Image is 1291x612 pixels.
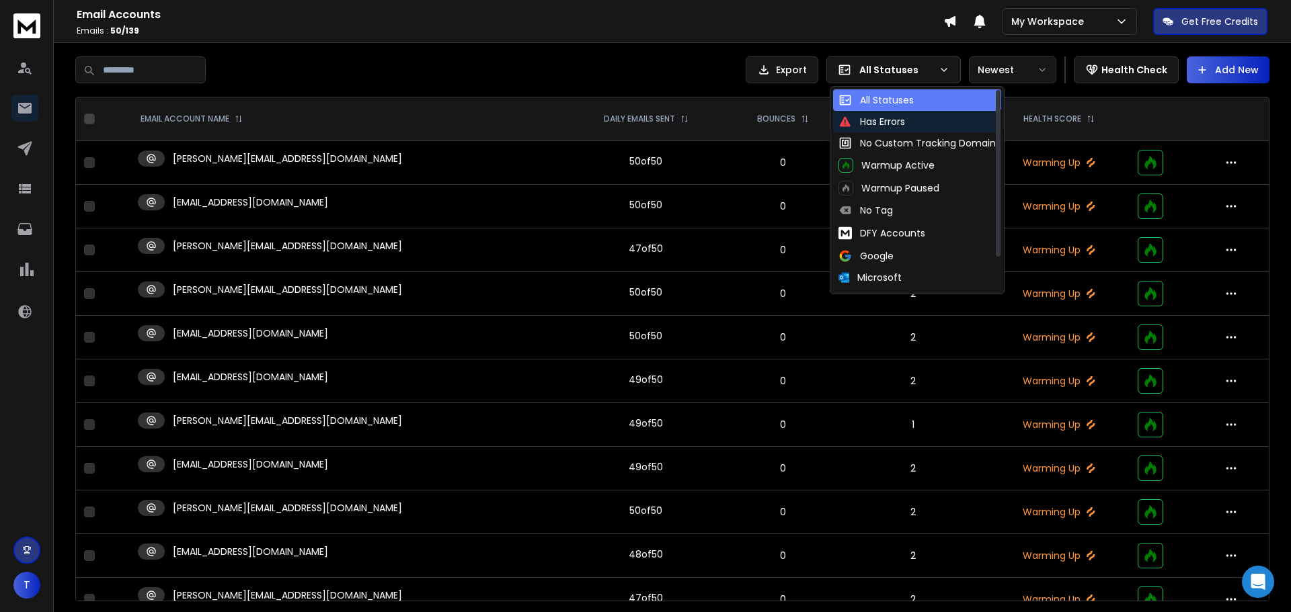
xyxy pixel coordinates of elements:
[173,414,402,427] p: [PERSON_NAME][EMAIL_ADDRESS][DOMAIN_NAME]
[859,63,933,77] p: All Statuses
[173,283,402,296] p: [PERSON_NAME][EMAIL_ADDRESS][DOMAIN_NAME]
[1153,8,1267,35] button: Get Free Credits
[838,316,988,359] td: 2
[838,136,996,150] div: No Custom Tracking Domain
[629,373,663,386] div: 49 of 50
[838,204,893,217] div: No Tag
[141,114,243,124] div: EMAIL ACCOUNT NAME
[629,460,663,474] div: 49 of 50
[735,593,830,606] p: 0
[1242,566,1274,598] div: Open Intercom Messenger
[173,501,402,515] p: [PERSON_NAME][EMAIL_ADDRESS][DOMAIN_NAME]
[735,156,830,169] p: 0
[13,572,40,599] button: T
[735,418,830,431] p: 0
[629,286,662,299] div: 50 of 50
[735,200,830,213] p: 0
[77,26,943,36] p: Emails :
[996,549,1122,562] p: Warming Up
[838,534,988,578] td: 2
[838,490,988,534] td: 2
[629,417,663,430] div: 49 of 50
[735,462,830,475] p: 0
[173,545,328,558] p: [EMAIL_ADDRESS][DOMAIN_NAME]
[838,158,935,173] div: Warmup Active
[969,56,1056,83] button: Newest
[77,7,943,23] h1: Email Accounts
[838,181,939,195] div: Warmup Paused
[1011,15,1089,28] p: My Workspace
[110,25,139,36] span: 50 / 139
[838,225,925,241] div: DFY Accounts
[996,200,1122,213] p: Warming Up
[996,505,1122,519] p: Warming Up
[838,403,988,447] td: 1
[13,13,40,38] img: logo
[996,593,1122,606] p: Warming Up
[735,549,830,562] p: 0
[996,374,1122,388] p: Warming Up
[629,155,662,168] div: 50 of 50
[173,457,328,471] p: [EMAIL_ADDRESS][DOMAIN_NAME]
[746,56,818,83] button: Export
[629,504,662,517] div: 50 of 50
[173,152,402,165] p: [PERSON_NAME][EMAIL_ADDRESS][DOMAIN_NAME]
[173,239,402,253] p: [PERSON_NAME][EMAIL_ADDRESS][DOMAIN_NAME]
[1074,56,1179,83] button: Health Check
[838,271,902,284] div: Microsoft
[735,505,830,519] p: 0
[629,329,662,343] div: 50 of 50
[996,287,1122,300] p: Warming Up
[629,548,663,561] div: 48 of 50
[1187,56,1269,83] button: Add New
[173,370,328,384] p: [EMAIL_ADDRESS][DOMAIN_NAME]
[173,326,328,340] p: [EMAIL_ADDRESS][DOMAIN_NAME]
[996,462,1122,475] p: Warming Up
[173,195,328,209] p: [EMAIL_ADDRESS][DOMAIN_NAME]
[629,591,663,605] div: 47 of 50
[1023,114,1081,124] p: HEALTH SCORE
[1101,63,1167,77] p: Health Check
[629,198,662,212] div: 50 of 50
[629,242,663,255] div: 47 of 50
[838,447,988,490] td: 2
[996,331,1122,344] p: Warming Up
[838,249,894,263] div: Google
[996,418,1122,431] p: Warming Up
[735,287,830,300] p: 0
[735,331,830,344] p: 0
[1181,15,1258,28] p: Get Free Credits
[173,588,402,602] p: [PERSON_NAME][EMAIL_ADDRESS][DOMAIN_NAME]
[838,359,988,403] td: 2
[735,243,830,257] p: 0
[996,243,1122,257] p: Warming Up
[757,114,795,124] p: BOUNCES
[604,114,675,124] p: DAILY EMAILS SENT
[735,374,830,388] p: 0
[838,115,905,128] div: Has Errors
[838,93,914,107] div: All Statuses
[996,156,1122,169] p: Warming Up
